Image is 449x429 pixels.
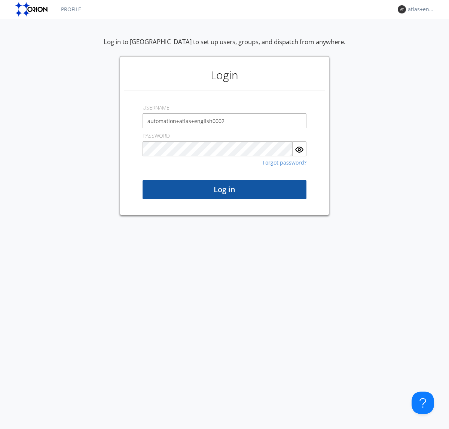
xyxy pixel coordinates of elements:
label: PASSWORD [143,132,170,140]
img: 373638.png [398,5,406,13]
a: Forgot password? [263,160,306,165]
button: Log in [143,180,306,199]
h1: Login [124,60,325,90]
img: eye.svg [295,145,304,154]
input: Password [143,141,293,156]
iframe: Toggle Customer Support [412,392,434,414]
label: USERNAME [143,104,169,111]
div: Log in to [GEOGRAPHIC_DATA] to set up users, groups, and dispatch from anywhere. [104,37,345,56]
div: atlas+english0002 [408,6,436,13]
button: Show Password [293,141,306,156]
img: orion-labs-logo.svg [15,2,50,17]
